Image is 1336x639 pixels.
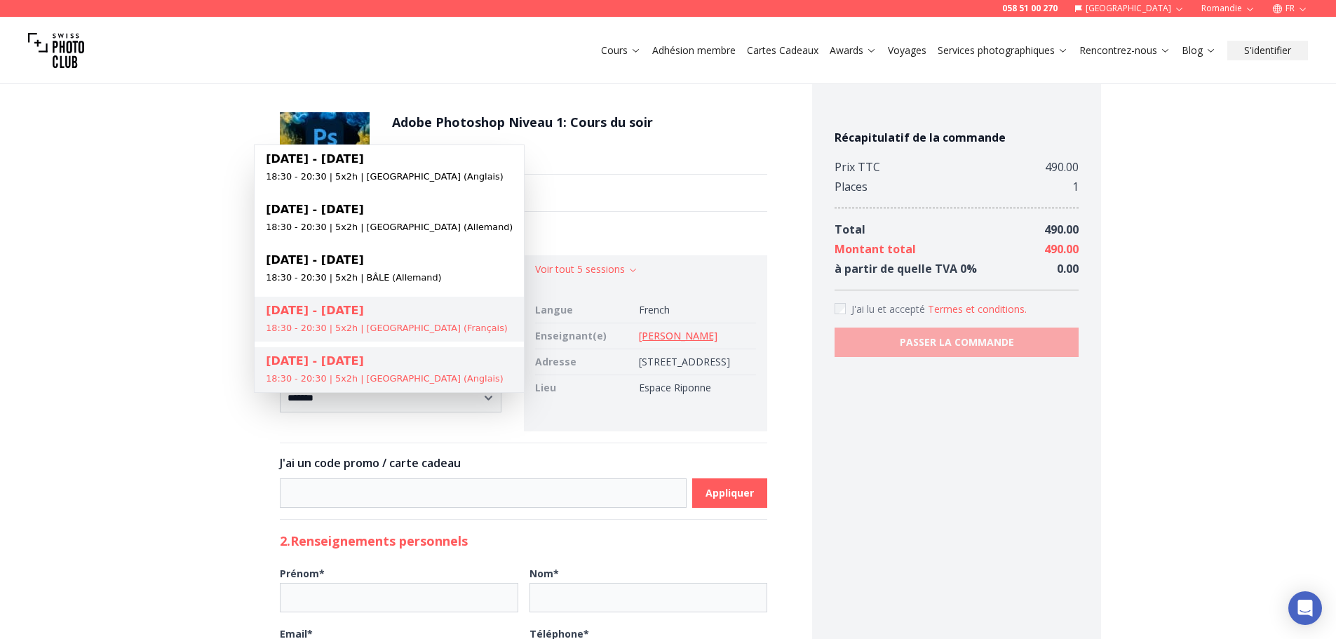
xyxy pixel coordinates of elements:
small: 18:30 - 20:30 | 5x2h | [GEOGRAPHIC_DATA] (Anglais) [266,171,504,182]
small: 18:30 - 20:30 | 5x2h | [GEOGRAPHIC_DATA] (Allemand) [266,222,513,232]
span: [DATE] - [DATE] [266,304,364,317]
span: [DATE] - [DATE] [266,354,364,368]
span: [DATE] - [DATE] [266,253,364,267]
small: 18:30 - 20:30 | 5x2h | [GEOGRAPHIC_DATA] (Français) [266,323,508,333]
small: 18:30 - 20:30 | 5x2h | BÂLE (Allemand) [266,272,441,283]
span: [DATE] - [DATE] [266,152,364,166]
span: [DATE] - [DATE] [266,203,364,216]
small: 18:30 - 20:30 | 5x2h | [GEOGRAPHIC_DATA] (Anglais) [266,373,504,384]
